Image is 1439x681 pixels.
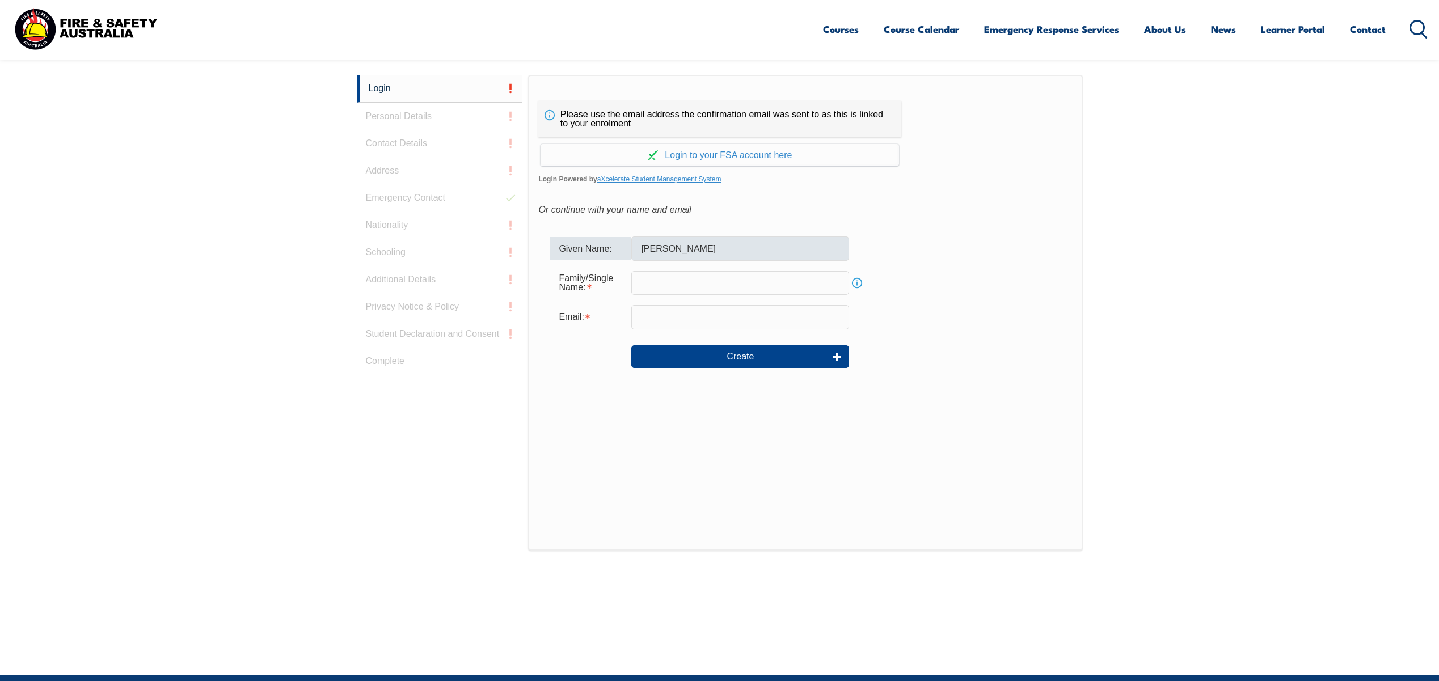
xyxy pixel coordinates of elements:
[1144,14,1186,44] a: About Us
[538,201,1072,218] div: Or continue with your name and email
[550,237,631,260] div: Given Name:
[648,150,658,160] img: Log in withaxcelerate
[550,306,631,328] div: Email is required.
[631,345,849,368] button: Create
[538,101,901,137] div: Please use the email address the confirmation email was sent to as this is linked to your enrolment
[1350,14,1386,44] a: Contact
[984,14,1119,44] a: Emergency Response Services
[357,75,522,103] a: Login
[538,171,1072,188] span: Login Powered by
[597,175,721,183] a: aXcelerate Student Management System
[884,14,959,44] a: Course Calendar
[1211,14,1236,44] a: News
[1261,14,1325,44] a: Learner Portal
[823,14,859,44] a: Courses
[849,275,865,291] a: Info
[550,268,631,298] div: Family/Single Name is required.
